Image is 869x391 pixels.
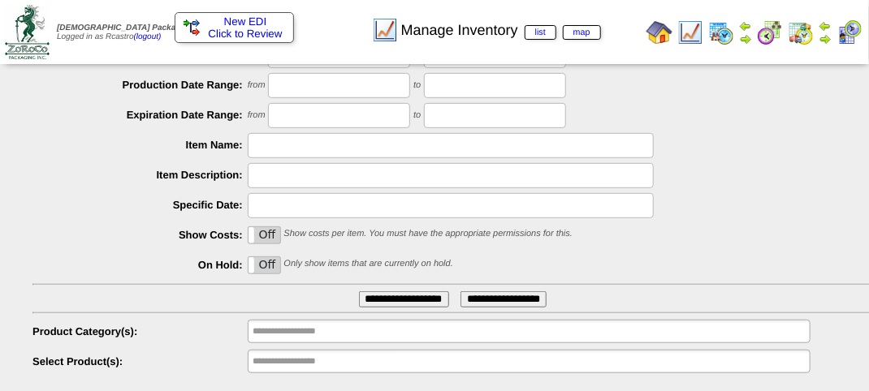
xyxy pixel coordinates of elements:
[739,19,752,32] img: arrowleft.gif
[708,19,734,45] img: calendarprod.gif
[248,256,281,274] div: OnOff
[819,32,832,45] img: arrowright.gif
[677,19,703,45] img: line_graph.gif
[32,109,248,121] label: Expiration Date Range:
[184,15,285,40] a: New EDI Click to Review
[249,257,280,273] label: Off
[413,81,421,91] span: to
[32,169,248,181] label: Item Description:
[184,19,200,36] img: ediSmall.gif
[283,230,573,239] span: Show costs per item. You must have the appropriate permissions for this.
[819,19,832,32] img: arrowleft.gif
[32,229,248,241] label: Show Costs:
[32,325,248,337] label: Product Category(s):
[32,199,248,211] label: Specific Date:
[224,15,267,28] span: New EDI
[248,111,266,121] span: from
[372,17,398,43] img: line_graph.gif
[283,260,452,269] span: Only show items that are currently on hold.
[563,25,601,40] a: map
[57,24,192,32] span: [DEMOGRAPHIC_DATA] Packaging
[525,25,556,40] a: list
[32,259,248,271] label: On Hold:
[401,22,601,39] span: Manage Inventory
[32,355,248,367] label: Select Product(s):
[757,19,783,45] img: calendarblend.gif
[837,19,863,45] img: calendarcustomer.gif
[249,227,280,243] label: Off
[184,28,285,40] span: Click to Review
[413,111,421,121] span: to
[788,19,814,45] img: calendarinout.gif
[5,5,50,59] img: zoroco-logo-small.webp
[739,32,752,45] img: arrowright.gif
[134,32,162,41] a: (logout)
[248,226,281,244] div: OnOff
[248,81,266,91] span: from
[57,24,192,41] span: Logged in as Rcastro
[32,139,248,151] label: Item Name:
[32,79,248,91] label: Production Date Range:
